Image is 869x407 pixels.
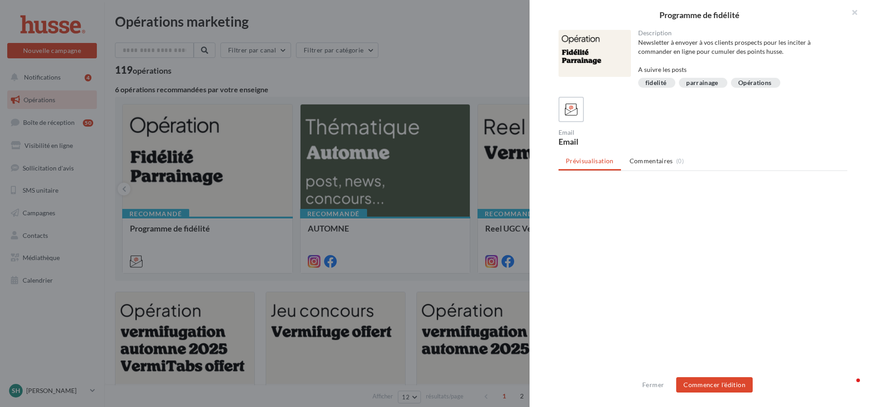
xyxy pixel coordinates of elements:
[738,80,772,86] div: Opérations
[638,38,840,74] div: Newsletter à envoyer à vos clients prospects pour les inciter à commander en ligne pour cumuler d...
[630,156,673,166] span: Commentaires
[676,377,753,393] button: Commencer l'édition
[686,80,718,86] div: parrainage
[544,11,855,19] div: Programme de fidélité
[638,30,840,36] div: Description
[559,129,699,136] div: Email
[676,157,684,165] span: (0)
[559,137,699,146] div: Email
[838,376,860,398] iframe: Intercom live chat
[639,379,668,390] button: Fermer
[645,80,667,86] div: fidelité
